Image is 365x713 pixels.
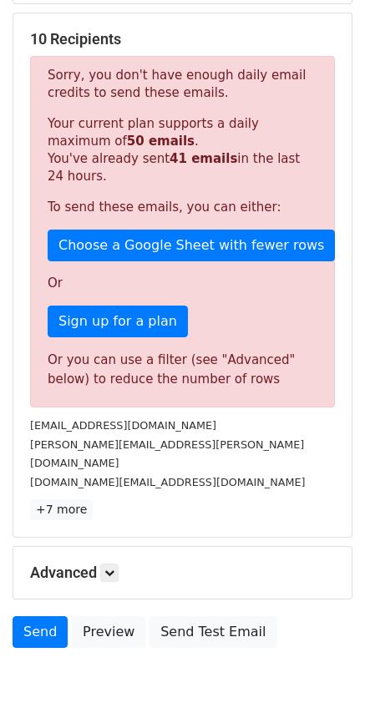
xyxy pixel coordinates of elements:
small: [DOMAIN_NAME][EMAIL_ADDRESS][DOMAIN_NAME] [30,476,305,488]
small: [EMAIL_ADDRESS][DOMAIN_NAME] [30,419,216,432]
small: [PERSON_NAME][EMAIL_ADDRESS][PERSON_NAME][DOMAIN_NAME] [30,438,304,470]
a: Sign up for a plan [48,306,188,337]
p: To send these emails, you can either: [48,199,317,216]
strong: 41 emails [170,151,237,166]
iframe: Chat Widget [281,633,365,713]
h5: Advanced [30,564,335,582]
p: Sorry, you don't have enough daily email credits to send these emails. [48,67,317,102]
p: Or [48,275,317,292]
div: Or you can use a filter (see "Advanced" below) to reduce the number of rows [48,351,317,388]
strong: 50 emails [127,134,195,149]
a: +7 more [30,499,93,520]
h5: 10 Recipients [30,30,335,48]
a: Choose a Google Sheet with fewer rows [48,230,335,261]
a: Send [13,616,68,648]
a: Preview [72,616,145,648]
a: Send Test Email [150,616,276,648]
p: Your current plan supports a daily maximum of . You've already sent in the last 24 hours. [48,115,317,185]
